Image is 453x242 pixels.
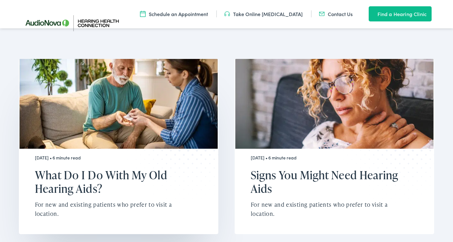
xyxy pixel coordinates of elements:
[369,6,432,21] a: Find a Hearing Clinic
[251,155,410,160] div: [DATE] • 6 minute read
[369,10,374,18] img: utility icon
[224,10,230,17] img: utility icon
[251,168,410,195] h2: Signs You Might Need Hearing Aids
[251,200,410,218] p: For new and existing patients who prefer to visit a location.
[35,168,194,195] h2: What Do I Do With My Old Hearing Aids?
[235,59,434,149] img: A man with hearing loss has a conversation with two women on the fence about hearing aids.
[35,200,194,218] p: For new and existing patients who prefer to visit a location.
[224,10,303,17] a: Take Online [MEDICAL_DATA]
[319,10,325,17] img: utility icon
[319,10,353,17] a: Contact Us
[140,10,208,17] a: Schedule an Appointment
[140,10,146,17] img: utility icon
[19,59,218,149] img: An older man gives his old hearing aids to his wife to donate them to someone in need.
[19,59,218,234] a: An older man gives his old hearing aids to his wife to donate them to someone in need. [DATE] • 6...
[235,59,434,234] a: A man with hearing loss has a conversation with two women on the fence about hearing aids. [DATE]...
[35,155,194,160] div: [DATE] • 6 minute read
